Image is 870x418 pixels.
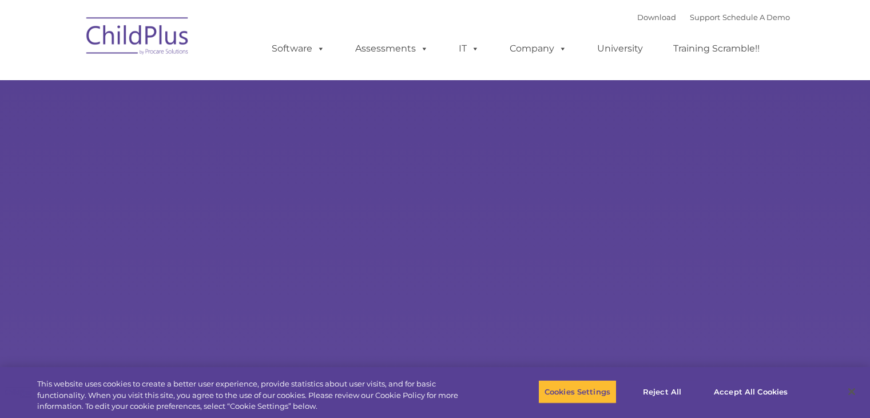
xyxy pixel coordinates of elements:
a: Assessments [344,37,440,60]
a: Schedule A Demo [722,13,790,22]
button: Cookies Settings [538,380,617,404]
img: ChildPlus by Procare Solutions [81,9,195,66]
div: This website uses cookies to create a better user experience, provide statistics about user visit... [37,378,479,412]
button: Reject All [626,380,698,404]
button: Close [839,379,864,404]
a: University [586,37,654,60]
a: Software [260,37,336,60]
a: Training Scramble!! [662,37,771,60]
a: Company [498,37,578,60]
a: Download [637,13,676,22]
button: Accept All Cookies [708,380,794,404]
a: Support [690,13,720,22]
font: | [637,13,790,22]
a: IT [447,37,491,60]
